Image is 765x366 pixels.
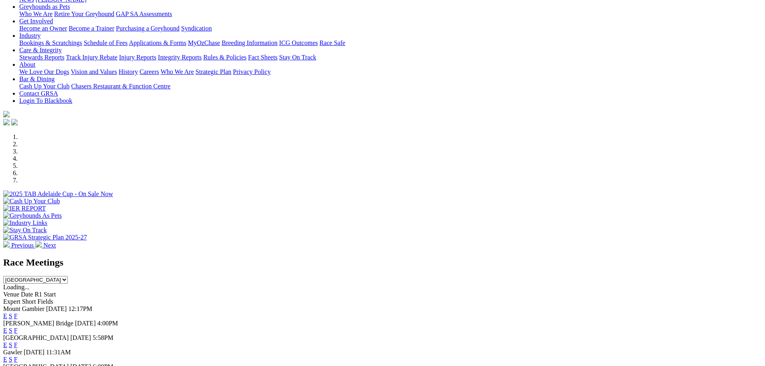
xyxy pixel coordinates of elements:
[129,39,186,46] a: Applications & Forms
[19,97,72,104] a: Login To Blackbook
[248,54,277,61] a: Fact Sheets
[46,305,67,312] span: [DATE]
[84,39,127,46] a: Schedule of Fees
[11,119,18,125] img: twitter.svg
[116,25,180,32] a: Purchasing a Greyhound
[3,198,60,205] img: Cash Up Your Club
[54,10,114,17] a: Retire Your Greyhound
[14,356,18,363] a: F
[19,39,762,47] div: Industry
[3,234,87,241] img: GRSA Strategic Plan 2025-27
[19,25,67,32] a: Become an Owner
[3,320,73,327] span: [PERSON_NAME] Bridge
[93,334,114,341] span: 5:58PM
[46,349,71,356] span: 11:31AM
[161,68,194,75] a: Who We Are
[3,349,22,356] span: Gawler
[3,298,20,305] span: Expert
[11,242,34,249] span: Previous
[19,54,762,61] div: Care & Integrity
[19,68,69,75] a: We Love Our Dogs
[14,327,18,334] a: F
[3,327,7,334] a: E
[3,227,47,234] img: Stay On Track
[19,47,62,53] a: Care & Integrity
[97,320,118,327] span: 4:00PM
[19,18,53,25] a: Get Involved
[35,291,56,298] span: R1 Start
[3,190,113,198] img: 2025 TAB Adelaide Cup - On Sale Now
[116,10,172,17] a: GAP SA Assessments
[9,313,12,319] a: S
[3,257,762,268] h2: Race Meetings
[22,298,36,305] span: Short
[3,241,10,247] img: chevron-left-pager-white.svg
[279,39,318,46] a: ICG Outcomes
[9,356,12,363] a: S
[37,298,53,305] span: Fields
[14,341,18,348] a: F
[19,83,762,90] div: Bar & Dining
[181,25,212,32] a: Syndication
[71,68,117,75] a: Vision and Values
[21,291,33,298] span: Date
[3,313,7,319] a: E
[19,32,41,39] a: Industry
[188,39,220,46] a: MyOzChase
[203,54,247,61] a: Rules & Policies
[3,111,10,117] img: logo-grsa-white.png
[69,25,114,32] a: Become a Trainer
[66,54,117,61] a: Track Injury Rebate
[68,305,92,312] span: 12:17PM
[139,68,159,75] a: Careers
[3,242,35,249] a: Previous
[19,10,762,18] div: Greyhounds as Pets
[19,61,35,68] a: About
[196,68,231,75] a: Strategic Plan
[158,54,202,61] a: Integrity Reports
[75,320,96,327] span: [DATE]
[19,68,762,76] div: About
[3,119,10,125] img: facebook.svg
[279,54,316,61] a: Stay On Track
[14,313,18,319] a: F
[118,68,138,75] a: History
[9,341,12,348] a: S
[43,242,56,249] span: Next
[71,83,170,90] a: Chasers Restaurant & Function Centre
[119,54,156,61] a: Injury Reports
[19,25,762,32] div: Get Involved
[3,212,62,219] img: Greyhounds As Pets
[35,241,42,247] img: chevron-right-pager-white.svg
[3,305,45,312] span: Mount Gambier
[9,327,12,334] a: S
[3,341,7,348] a: E
[24,349,45,356] span: [DATE]
[233,68,271,75] a: Privacy Policy
[19,90,58,97] a: Contact GRSA
[3,219,47,227] img: Industry Links
[319,39,345,46] a: Race Safe
[35,242,56,249] a: Next
[19,83,69,90] a: Cash Up Your Club
[3,356,7,363] a: E
[3,284,29,290] span: Loading...
[3,334,69,341] span: [GEOGRAPHIC_DATA]
[3,205,46,212] img: IER REPORT
[70,334,91,341] span: [DATE]
[3,291,19,298] span: Venue
[19,54,64,61] a: Stewards Reports
[19,3,70,10] a: Greyhounds as Pets
[19,10,53,17] a: Who We Are
[19,39,82,46] a: Bookings & Scratchings
[222,39,277,46] a: Breeding Information
[19,76,55,82] a: Bar & Dining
